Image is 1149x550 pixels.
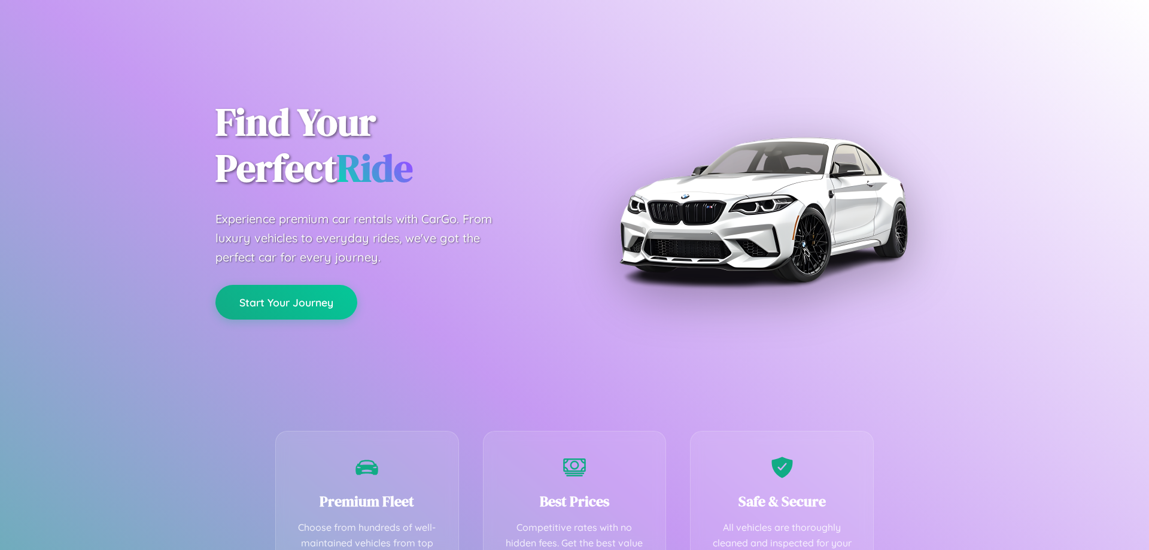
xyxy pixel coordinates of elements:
[501,491,648,511] h3: Best Prices
[215,285,357,320] button: Start Your Journey
[294,491,440,511] h3: Premium Fleet
[337,142,413,194] span: Ride
[215,99,557,192] h1: Find Your Perfect
[613,60,913,359] img: Premium BMW car rental vehicle
[709,491,855,511] h3: Safe & Secure
[215,209,515,267] p: Experience premium car rentals with CarGo. From luxury vehicles to everyday rides, we've got the ...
